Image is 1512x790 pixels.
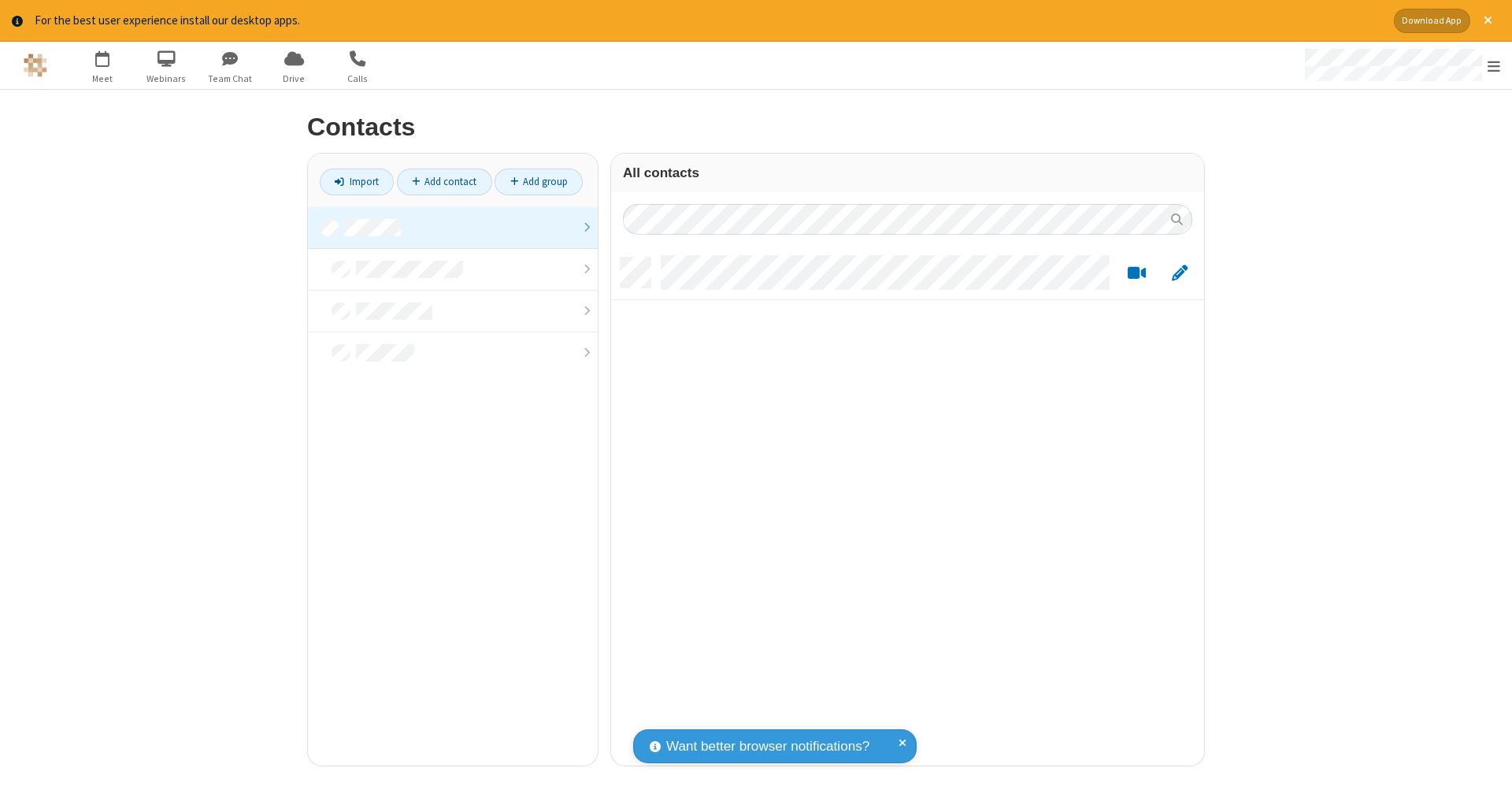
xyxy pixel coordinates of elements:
button: Edit [1164,263,1195,283]
span: Drive [265,72,324,86]
a: Import [320,169,394,195]
span: Meet [73,72,132,86]
span: Team Chat [201,72,260,86]
div: Open menu [1290,42,1512,89]
button: Download App [1394,9,1470,33]
button: Close alert [1476,9,1500,33]
button: Logo [6,42,65,89]
h3: All contacts [623,165,1192,180]
a: Add contact [397,169,492,195]
span: Want better browser notifications? [666,736,869,757]
iframe: Chat [1473,749,1500,779]
h2: Contacts [307,113,1205,141]
a: Add group [495,169,583,195]
span: Webinars [137,72,196,86]
button: Start a video meeting [1121,263,1152,283]
div: For the best user experience install our desktop apps. [35,12,1382,30]
span: Calls [328,72,387,86]
img: QA Selenium DO NOT DELETE OR CHANGE [24,54,47,77]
